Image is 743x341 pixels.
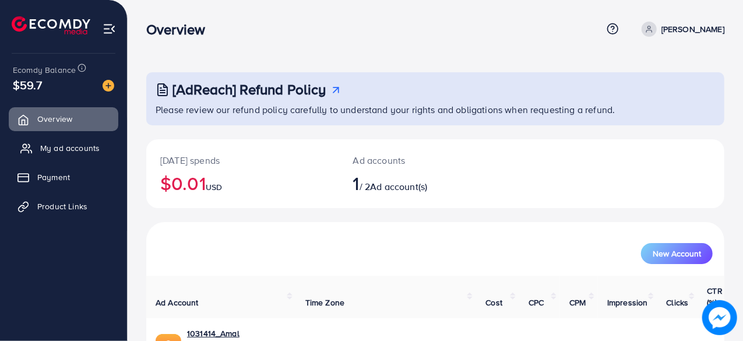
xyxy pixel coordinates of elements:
img: menu [103,22,116,36]
h2: $0.01 [160,172,325,194]
p: Please review our refund policy carefully to understand your rights and obligations when requesti... [156,103,717,117]
button: New Account [641,243,713,264]
span: USD [206,181,222,193]
h3: Overview [146,21,214,38]
span: Ad Account [156,297,199,308]
span: My ad accounts [40,142,100,154]
h2: / 2 [353,172,470,194]
span: New Account [653,249,701,258]
img: logo [12,16,90,34]
span: Overview [37,113,72,125]
span: Payment [37,171,70,183]
span: Ad account(s) [370,180,427,193]
span: Impression [607,297,648,308]
a: Product Links [9,195,118,218]
span: Product Links [37,201,87,212]
span: Cost [485,297,502,308]
h3: [AdReach] Refund Policy [172,81,326,98]
p: [PERSON_NAME] [661,22,724,36]
p: Ad accounts [353,153,470,167]
span: Clicks [667,297,689,308]
span: Ecomdy Balance [13,64,76,76]
span: CTR (%) [707,285,723,308]
img: image [702,300,737,335]
span: Time Zone [305,297,344,308]
img: image [103,80,114,92]
span: 1 [353,170,360,196]
a: [PERSON_NAME] [637,22,724,37]
span: CPC [529,297,544,308]
span: CPM [569,297,586,308]
p: [DATE] spends [160,153,325,167]
a: Overview [9,107,118,131]
a: Payment [9,166,118,189]
span: $59.7 [13,76,42,93]
a: My ad accounts [9,136,118,160]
